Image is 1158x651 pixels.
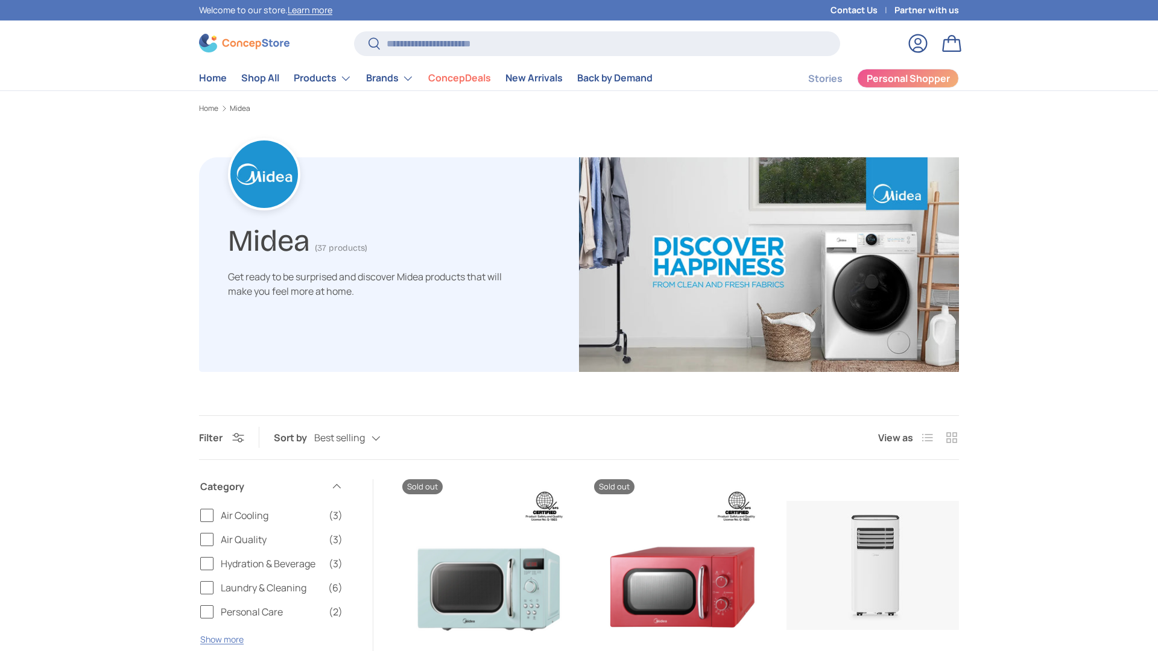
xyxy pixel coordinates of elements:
[579,157,959,372] img: Midea
[577,66,653,90] a: Back by Demand
[199,431,244,444] button: Filter
[359,66,421,90] summary: Brands
[428,66,491,90] a: ConcepDeals
[366,66,414,90] a: Brands
[221,532,321,547] span: Air Quality
[221,556,321,571] span: Hydration & Beverage
[878,430,913,445] span: View as
[831,4,894,17] a: Contact Us
[286,66,359,90] summary: Products
[857,69,959,88] a: Personal Shopper
[314,427,405,448] button: Best selling
[230,105,250,112] a: Midea
[200,634,244,645] button: Show more
[228,218,310,259] h1: Midea
[199,431,223,444] span: Filter
[779,66,959,90] nav: Secondary
[329,556,343,571] span: (3)
[314,432,365,444] span: Best selling
[200,479,323,494] span: Category
[867,74,950,83] span: Personal Shopper
[294,66,352,90] a: Products
[594,479,634,494] span: Sold out
[329,605,343,619] span: (2)
[274,430,314,445] label: Sort by
[505,66,563,90] a: New Arrivals
[221,605,321,619] span: Personal Care
[199,4,332,17] p: Welcome to our store.
[199,103,959,114] nav: Breadcrumbs
[228,270,502,298] span: Get ready to be surprised and discover Midea products that will make you feel more at home.
[315,243,367,253] span: (37 products)
[199,105,218,112] a: Home
[288,4,332,16] a: Learn more
[200,465,343,508] summary: Category
[328,580,343,595] span: (6)
[199,66,227,90] a: Home
[199,66,653,90] nav: Primary
[329,508,343,523] span: (3)
[221,580,321,595] span: Laundry & Cleaning
[241,66,279,90] a: Shop All
[808,67,843,90] a: Stories
[199,34,289,52] img: ConcepStore
[402,479,443,494] span: Sold out
[894,4,959,17] a: Partner with us
[329,532,343,547] span: (3)
[221,508,321,523] span: Air Cooling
